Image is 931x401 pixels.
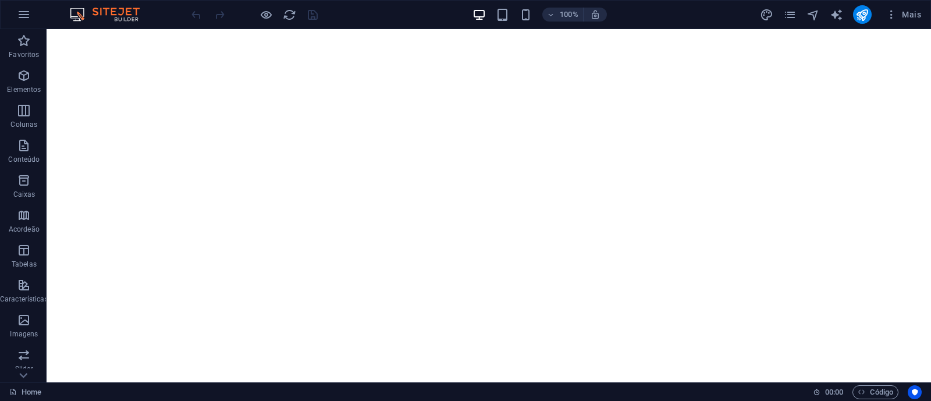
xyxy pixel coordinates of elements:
button: design [760,8,774,22]
p: Colunas [10,120,37,129]
button: Mais [881,5,926,24]
button: reload [282,8,296,22]
p: Slider [15,364,33,374]
button: navigator [806,8,820,22]
p: Favoritos [9,50,39,59]
i: Páginas (Ctrl+Alt+S) [783,8,797,22]
span: 00 00 [825,385,843,399]
a: Clique para cancelar a seleção. Clique duas vezes para abrir as Páginas [9,385,41,399]
img: Editor Logo [67,8,154,22]
button: pages [783,8,797,22]
p: Acordeão [9,225,40,234]
i: Publicar [855,8,869,22]
h6: Tempo de sessão [813,385,844,399]
i: AI Writer [830,8,843,22]
button: text_generator [830,8,844,22]
i: Ao redimensionar, ajusta automaticamente o nível de zoom para caber no dispositivo escolhido. [590,9,600,20]
p: Caixas [13,190,35,199]
button: Código [852,385,898,399]
span: Mais [886,9,921,20]
h6: 100% [560,8,578,22]
p: Conteúdo [8,155,40,164]
i: Navegador [806,8,820,22]
p: Imagens [10,329,38,339]
button: publish [853,5,872,24]
span: : [833,388,835,396]
span: Código [858,385,893,399]
button: Usercentrics [908,385,922,399]
p: Tabelas [12,260,37,269]
p: Elementos [7,85,41,94]
button: 100% [542,8,584,22]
